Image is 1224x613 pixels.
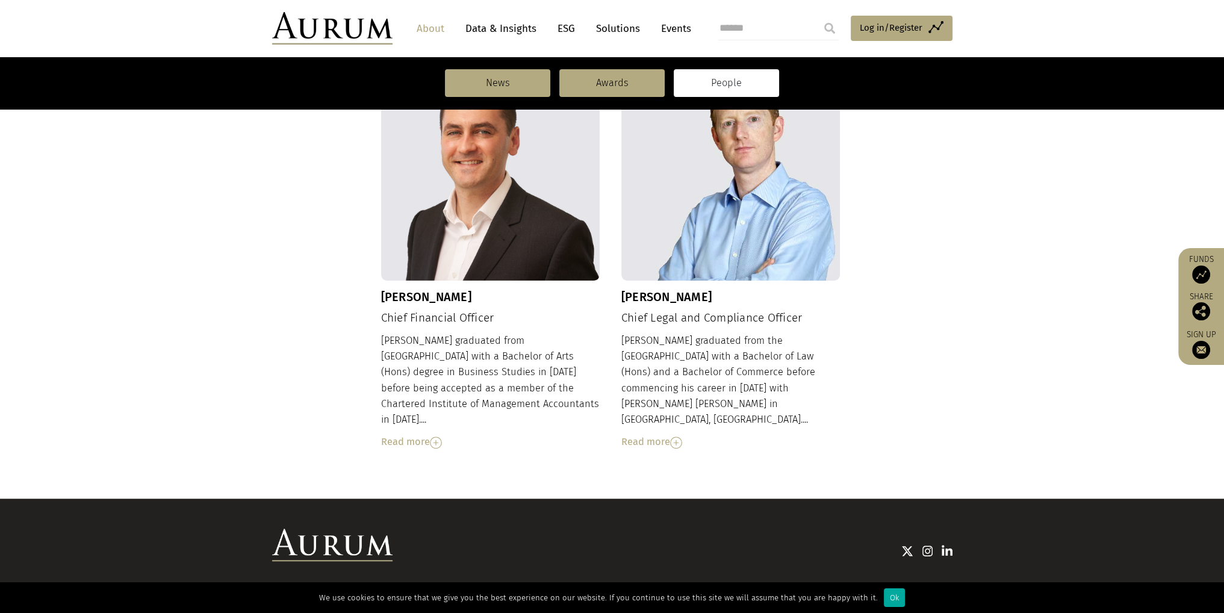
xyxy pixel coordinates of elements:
img: Share this post [1192,302,1210,320]
h3: [PERSON_NAME] [621,290,840,304]
a: News [445,69,550,97]
div: Read more [381,434,600,450]
img: Linkedin icon [942,545,952,557]
a: Sign up [1184,329,1218,359]
img: Read More [670,437,682,449]
img: Sign up to our newsletter [1192,341,1210,359]
a: Events [655,17,691,40]
div: Read more [621,434,840,450]
a: Data & Insights [459,17,542,40]
span: Log in/Register [860,20,922,35]
div: [PERSON_NAME] graduated from the [GEOGRAPHIC_DATA] with a Bachelor of Law (Hons) and a Bachelor o... [621,333,840,450]
div: [PERSON_NAME] graduated from [GEOGRAPHIC_DATA] with a Bachelor of Arts (Hons) degree in Business ... [381,333,600,450]
div: Ok [884,588,905,607]
a: About [411,17,450,40]
a: Awards [559,69,665,97]
img: Twitter icon [901,545,913,557]
img: Access Funds [1192,266,1210,284]
input: Submit [818,16,842,40]
a: Log in/Register [851,16,952,41]
a: ESG [551,17,581,40]
a: Solutions [590,17,646,40]
h4: Chief Financial Officer [381,311,600,325]
img: Aurum Logo [272,529,393,561]
img: Instagram icon [922,545,933,557]
a: People [674,69,779,97]
div: Share [1184,293,1218,320]
a: Funds [1184,254,1218,284]
img: Read More [430,437,442,449]
img: Aurum [272,12,393,45]
h3: [PERSON_NAME] [381,290,600,304]
h4: Chief Legal and Compliance Officer [621,311,840,325]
